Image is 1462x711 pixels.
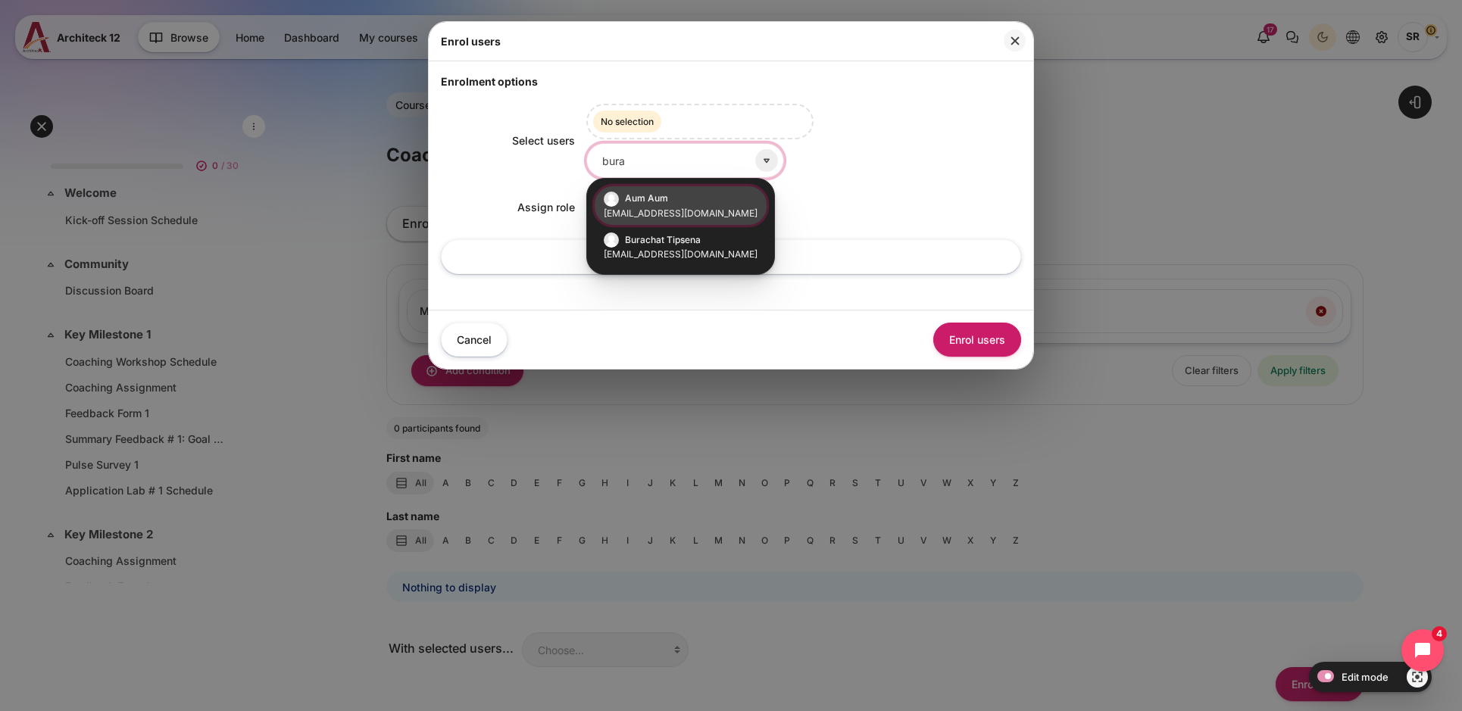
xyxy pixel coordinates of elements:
span: Burachat Tipsena [625,234,701,245]
label: Assign role [517,201,575,214]
button: Close [1004,30,1026,51]
span: No selection [593,111,662,133]
legend: Enrolment options [441,73,1021,89]
input: Search [586,143,784,177]
small: [EMAIL_ADDRESS][DOMAIN_NAME] [604,207,758,220]
h5: Enrol users [441,33,501,49]
small: [EMAIL_ADDRESS][DOMAIN_NAME] [604,248,758,261]
label: Select users [512,134,575,147]
span: Aum Aum [625,192,668,204]
a: Show more... [441,239,1021,273]
button: Enrol users [933,323,1021,357]
ul: Suggestions [586,178,775,275]
button: Cancel [441,323,508,357]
